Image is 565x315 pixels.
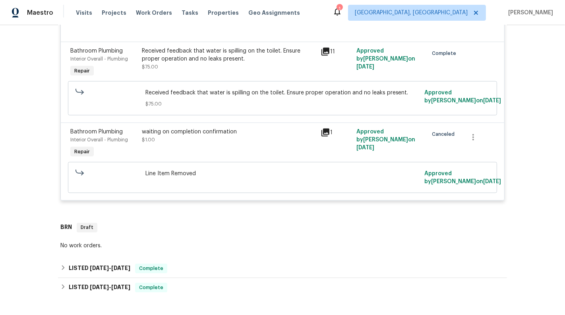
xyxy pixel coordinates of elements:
[356,64,374,70] span: [DATE]
[77,224,97,232] span: Draft
[58,278,507,297] div: LISTED [DATE]-[DATE]Complete
[70,137,128,142] span: Interior Overall - Plumbing
[142,128,316,136] div: waiting on completion confirmation
[432,130,458,138] span: Canceled
[90,284,130,290] span: -
[208,9,239,17] span: Properties
[356,48,415,70] span: Approved by [PERSON_NAME] on
[136,284,166,292] span: Complete
[356,145,374,151] span: [DATE]
[71,148,93,156] span: Repair
[483,98,501,104] span: [DATE]
[90,265,130,271] span: -
[182,10,198,16] span: Tasks
[136,9,172,17] span: Work Orders
[60,242,505,250] div: No work orders.
[142,47,316,63] div: Received feedback that water is spilling on the toilet. Ensure proper operation and no leaks pres...
[90,265,109,271] span: [DATE]
[424,171,501,184] span: Approved by [PERSON_NAME] on
[483,179,501,184] span: [DATE]
[321,47,352,57] div: 11
[432,49,459,57] span: Complete
[58,259,507,278] div: LISTED [DATE]-[DATE]Complete
[76,9,92,17] span: Visits
[142,65,158,69] span: $75.00
[70,129,123,135] span: Bathroom Plumbing
[58,215,507,241] div: BRN Draft
[356,129,415,151] span: Approved by [PERSON_NAME] on
[321,128,352,137] div: 1
[69,264,130,273] h6: LISTED
[27,9,53,17] span: Maestro
[142,137,155,142] span: $1.00
[102,9,126,17] span: Projects
[90,284,109,290] span: [DATE]
[70,57,128,61] span: Interior Overall - Plumbing
[248,9,300,17] span: Geo Assignments
[60,223,72,233] h6: BRN
[145,170,420,178] span: Line Item Removed
[70,48,123,54] span: Bathroom Plumbing
[424,90,501,104] span: Approved by [PERSON_NAME] on
[145,100,420,108] span: $75.00
[71,67,93,75] span: Repair
[69,283,130,292] h6: LISTED
[136,264,166,272] span: Complete
[505,9,553,17] span: [PERSON_NAME]
[111,284,130,290] span: [DATE]
[337,5,342,13] div: 1
[145,89,420,97] span: Received feedback that water is spilling on the toilet. Ensure proper operation and no leaks pres...
[355,9,468,17] span: [GEOGRAPHIC_DATA], [GEOGRAPHIC_DATA]
[111,265,130,271] span: [DATE]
